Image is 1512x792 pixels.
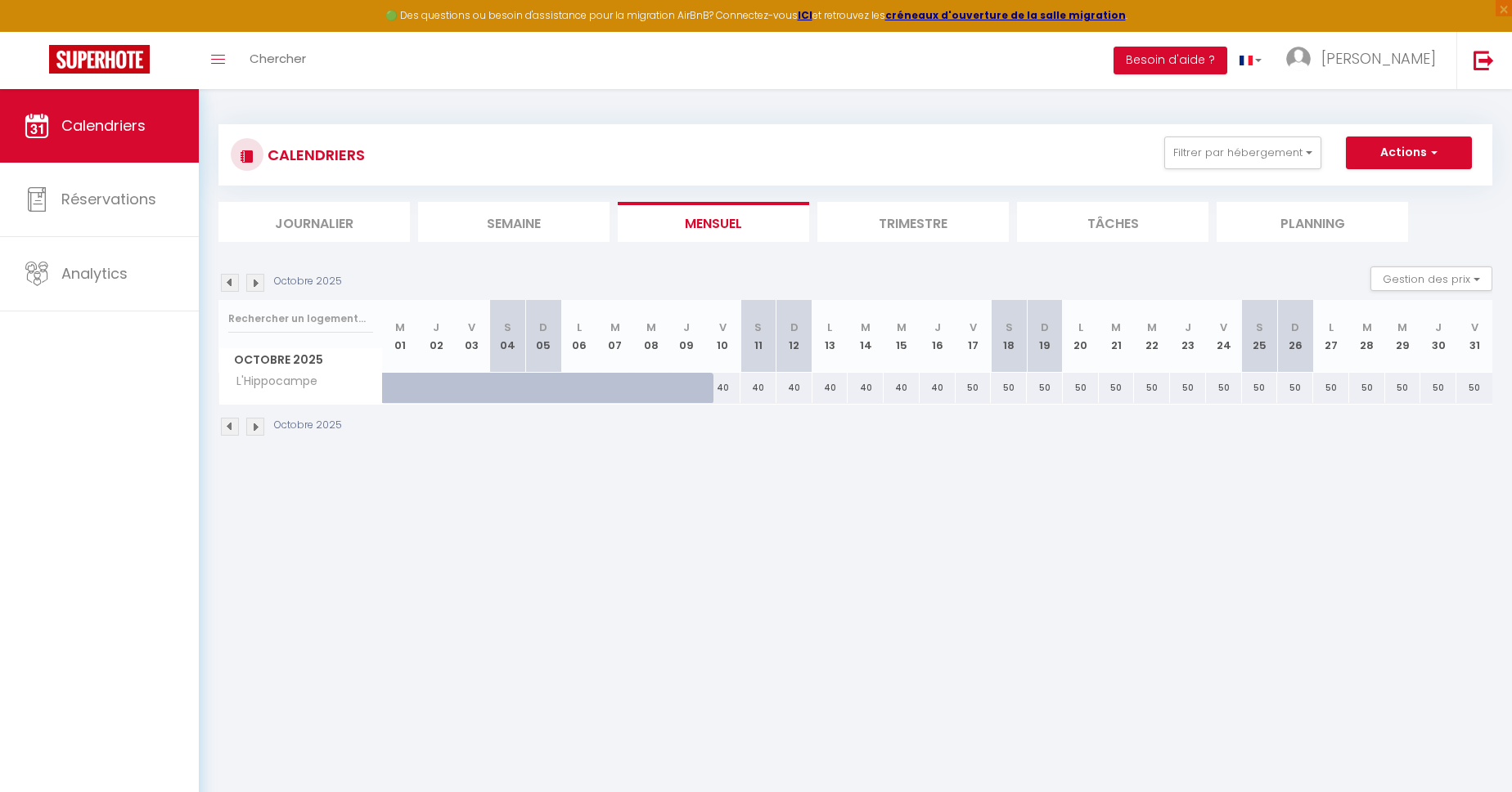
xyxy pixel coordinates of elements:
div: 50 [1456,373,1492,403]
th: 06 [561,300,597,373]
div: 50 [1277,373,1313,403]
a: ICI [798,8,812,22]
th: 08 [633,300,669,373]
abbr: D [1291,320,1299,335]
th: 16 [920,300,956,373]
abbr: V [468,320,475,335]
div: 40 [704,373,740,403]
abbr: M [1147,320,1157,335]
div: 50 [1027,373,1063,403]
div: 50 [1063,373,1099,403]
th: 24 [1206,300,1242,373]
abbr: M [1397,320,1407,335]
abbr: M [897,320,907,335]
abbr: J [433,320,439,335]
button: Filtrer par hébergement [1164,136,1321,169]
abbr: S [754,320,762,335]
a: Chercher [237,32,318,89]
abbr: D [790,320,799,335]
li: Trimestre [817,202,1009,242]
abbr: D [539,320,547,335]
p: Octobre 2025 [274,418,342,433]
th: 18 [991,300,1027,373]
abbr: J [1435,320,1442,335]
span: Octobre 2025 [219,348,382,372]
abbr: M [646,320,656,335]
div: 50 [1242,373,1278,403]
abbr: V [1220,320,1227,335]
abbr: J [683,320,690,335]
span: Analytics [61,263,128,284]
div: 40 [884,373,920,403]
span: Réservations [61,189,156,209]
img: ... [1286,47,1311,71]
div: 50 [1170,373,1206,403]
th: 14 [848,300,884,373]
button: Besoin d'aide ? [1114,47,1227,74]
button: Gestion des prix [1370,266,1492,291]
abbr: M [1111,320,1121,335]
th: 10 [704,300,740,373]
th: 20 [1063,300,1099,373]
th: 11 [740,300,776,373]
div: 40 [776,373,812,403]
abbr: V [1471,320,1478,335]
th: 05 [526,300,562,373]
abbr: V [719,320,727,335]
div: 40 [740,373,776,403]
th: 22 [1134,300,1170,373]
span: [PERSON_NAME] [1321,48,1436,69]
li: Mensuel [618,202,809,242]
abbr: L [1078,320,1083,335]
abbr: M [610,320,620,335]
div: 50 [1313,373,1349,403]
abbr: J [934,320,941,335]
th: 17 [956,300,992,373]
li: Tâches [1017,202,1208,242]
th: 12 [776,300,812,373]
span: Chercher [250,50,306,67]
div: 50 [1420,373,1456,403]
div: 40 [920,373,956,403]
th: 23 [1170,300,1206,373]
div: 50 [1099,373,1135,403]
th: 25 [1242,300,1278,373]
span: Calendriers [61,115,146,136]
img: logout [1474,50,1494,70]
th: 09 [669,300,705,373]
th: 03 [454,300,490,373]
th: 31 [1456,300,1492,373]
th: 13 [812,300,848,373]
abbr: L [577,320,582,335]
abbr: D [1041,320,1049,335]
input: Rechercher un logement... [228,304,373,333]
th: 21 [1099,300,1135,373]
th: 15 [884,300,920,373]
th: 02 [418,300,454,373]
button: Ouvrir le widget de chat LiveChat [13,7,62,56]
abbr: L [827,320,832,335]
div: 50 [1134,373,1170,403]
abbr: J [1185,320,1191,335]
abbr: M [395,320,405,335]
th: 30 [1420,300,1456,373]
li: Journalier [218,202,410,242]
abbr: L [1329,320,1334,335]
div: 50 [1349,373,1385,403]
a: ... [PERSON_NAME] [1274,32,1456,89]
div: 50 [1385,373,1421,403]
div: 50 [1206,373,1242,403]
th: 26 [1277,300,1313,373]
abbr: V [970,320,977,335]
th: 19 [1027,300,1063,373]
a: créneaux d'ouverture de la salle migration [885,8,1126,22]
abbr: S [1256,320,1263,335]
div: 50 [956,373,992,403]
div: 40 [812,373,848,403]
th: 27 [1313,300,1349,373]
h3: CALENDRIERS [263,136,365,173]
span: L'Hippocampe [222,373,322,391]
abbr: M [1362,320,1372,335]
th: 07 [597,300,633,373]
